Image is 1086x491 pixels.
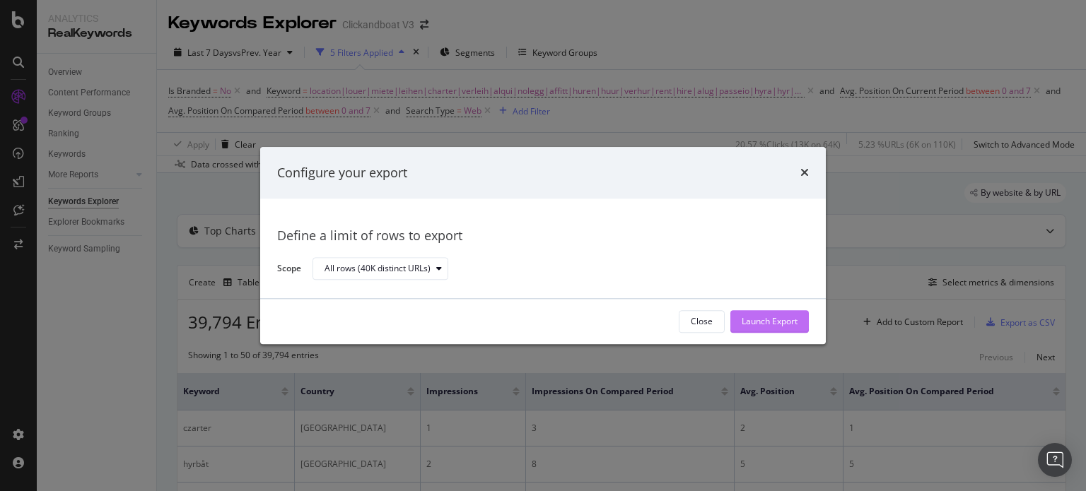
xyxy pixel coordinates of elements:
div: Configure your export [277,164,407,182]
div: Launch Export [742,316,798,328]
div: times [800,164,809,182]
div: Define a limit of rows to export [277,227,809,246]
div: modal [260,147,826,344]
button: All rows (40K distinct URLs) [313,258,448,280]
div: Open Intercom Messenger [1038,443,1072,477]
label: Scope [277,262,301,278]
button: Close [679,310,725,333]
button: Launch Export [730,310,809,333]
div: Close [691,316,713,328]
div: All rows (40K distinct URLs) [325,265,431,273]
